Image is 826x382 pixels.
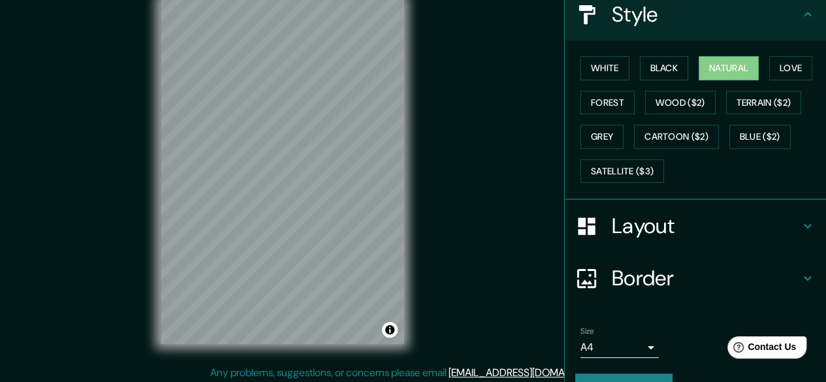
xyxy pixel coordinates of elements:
button: Satellite ($3) [580,159,664,183]
button: Blue ($2) [729,125,791,149]
button: Grey [580,125,624,149]
p: Any problems, suggestions, or concerns please email . [210,365,612,381]
button: White [580,56,629,80]
button: Toggle attribution [382,322,398,338]
button: Black [640,56,689,80]
div: Border [565,252,826,304]
button: Natural [699,56,759,80]
label: Size [580,326,594,337]
div: Layout [565,200,826,252]
button: Forest [580,91,635,115]
button: Wood ($2) [645,91,716,115]
h4: Layout [612,213,800,239]
h4: Border [612,265,800,291]
iframe: Help widget launcher [710,331,812,368]
a: [EMAIL_ADDRESS][DOMAIN_NAME] [449,366,610,379]
button: Cartoon ($2) [634,125,719,149]
div: A4 [580,337,659,358]
button: Terrain ($2) [726,91,802,115]
button: Love [769,56,812,80]
h4: Style [612,1,800,27]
